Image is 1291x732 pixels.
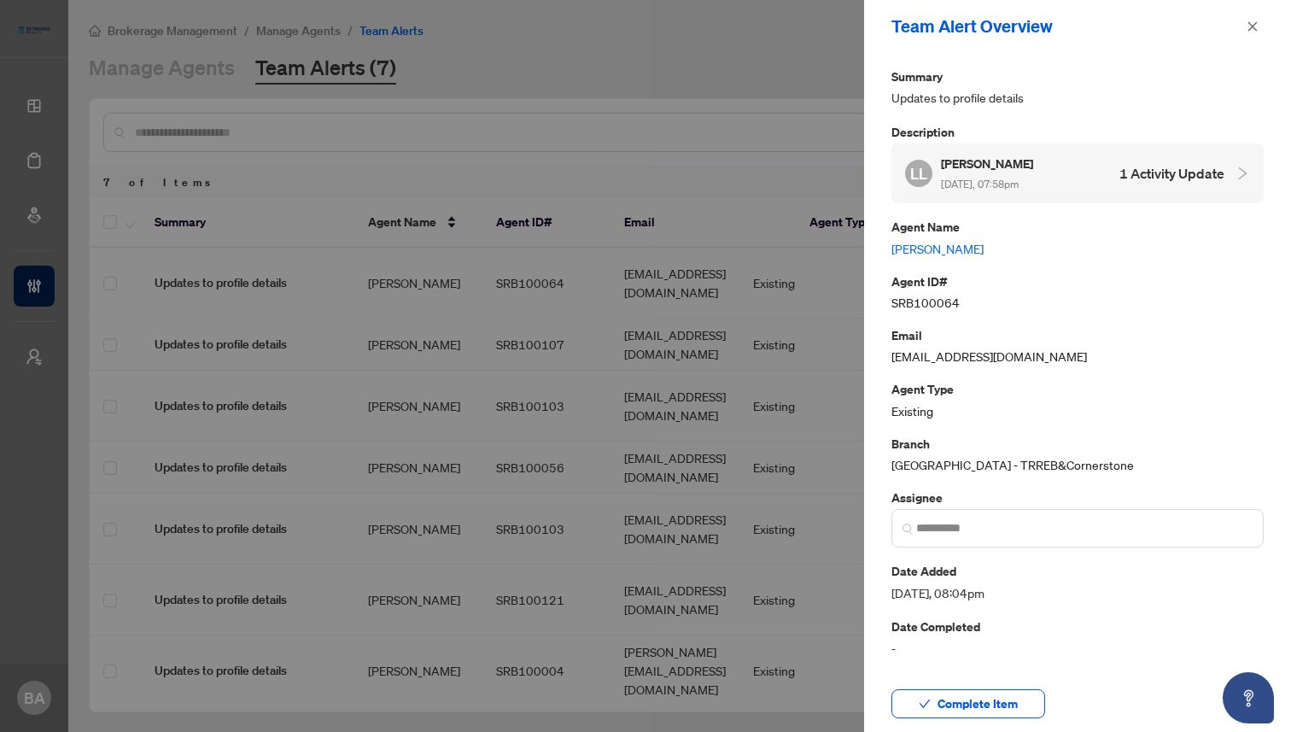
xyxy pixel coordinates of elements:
span: [DATE], 08:04pm [891,583,1264,603]
span: Updates to profile details [891,88,1264,108]
p: Assignee [891,488,1264,507]
p: Completed By [891,672,1264,692]
p: Date Added [891,561,1264,581]
a: [PERSON_NAME] [891,239,1264,258]
p: Branch [891,434,1264,454]
h5: [PERSON_NAME] [941,154,1036,173]
span: LL [910,161,927,185]
span: collapsed [1235,166,1250,181]
div: Existing [891,379,1264,419]
p: Description [891,122,1264,142]
div: Team Alert Overview [891,14,1241,39]
span: check [919,698,931,710]
div: SRB100064 [891,272,1264,312]
p: Agent ID# [891,272,1264,291]
p: Date Completed [891,617,1264,636]
h4: 1 Activity Update [1119,163,1224,184]
button: Open asap [1223,672,1274,723]
button: Complete Item [891,689,1045,718]
img: search_icon [903,524,913,534]
p: Summary [891,67,1264,86]
span: Complete Item [938,690,1018,717]
p: Agent Name [891,217,1264,237]
div: [GEOGRAPHIC_DATA] - TRREB&Cornerstone [891,434,1264,474]
p: Email [891,325,1264,345]
span: close [1247,20,1259,32]
div: [EMAIL_ADDRESS][DOMAIN_NAME] [891,325,1264,366]
span: [DATE], 07:58pm [941,178,1019,190]
span: - [891,639,1264,659]
div: LL[PERSON_NAME] [DATE], 07:58pm1 Activity Update [891,143,1264,203]
p: Agent Type [891,379,1264,399]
